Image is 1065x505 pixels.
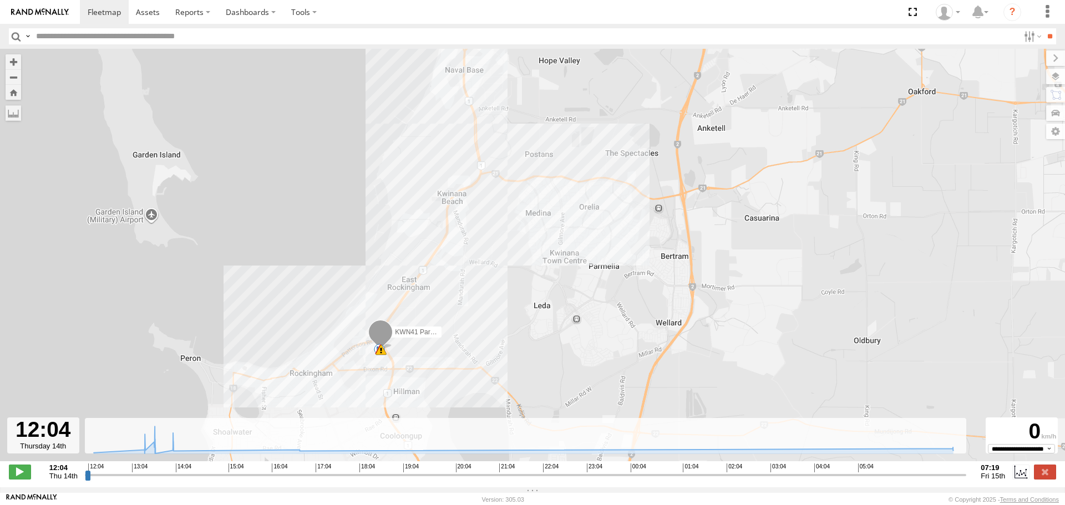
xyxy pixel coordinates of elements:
[11,8,69,16] img: rand-logo.svg
[456,463,471,472] span: 20:04
[6,69,21,85] button: Zoom out
[375,344,386,355] div: 53
[770,463,786,472] span: 03:04
[176,463,191,472] span: 14:04
[981,472,1005,480] span: Fri 15th Aug 2025
[499,463,515,472] span: 21:04
[6,105,21,121] label: Measure
[727,463,742,472] span: 02:04
[229,463,244,472] span: 15:04
[949,496,1059,503] div: © Copyright 2025 -
[316,463,331,472] span: 17:04
[6,494,57,505] a: Visit our Website
[272,463,287,472] span: 16:04
[359,463,375,472] span: 18:04
[49,463,78,472] strong: 12:04
[6,54,21,69] button: Zoom in
[88,463,104,472] span: 12:04
[376,344,387,355] div: 22
[1034,465,1056,479] label: Close
[23,28,32,44] label: Search Query
[482,496,524,503] div: Version: 305.03
[1000,496,1059,503] a: Terms and Conditions
[543,463,559,472] span: 22:04
[9,465,31,479] label: Play/Stop
[932,4,964,21] div: Andrew Fisher
[1046,124,1065,139] label: Map Settings
[631,463,646,472] span: 00:04
[1020,28,1043,44] label: Search Filter Options
[683,463,698,472] span: 01:04
[6,85,21,100] button: Zoom Home
[132,463,148,472] span: 13:04
[403,463,419,472] span: 19:04
[374,344,385,355] div: 6
[1003,3,1021,21] i: ?
[49,472,78,480] span: Thu 14th Aug 2025
[587,463,602,472] span: 23:04
[981,463,1005,472] strong: 07:19
[395,328,457,336] span: KWN41 Parks Super
[858,463,874,472] span: 05:04
[987,419,1056,444] div: 0
[814,463,830,472] span: 04:04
